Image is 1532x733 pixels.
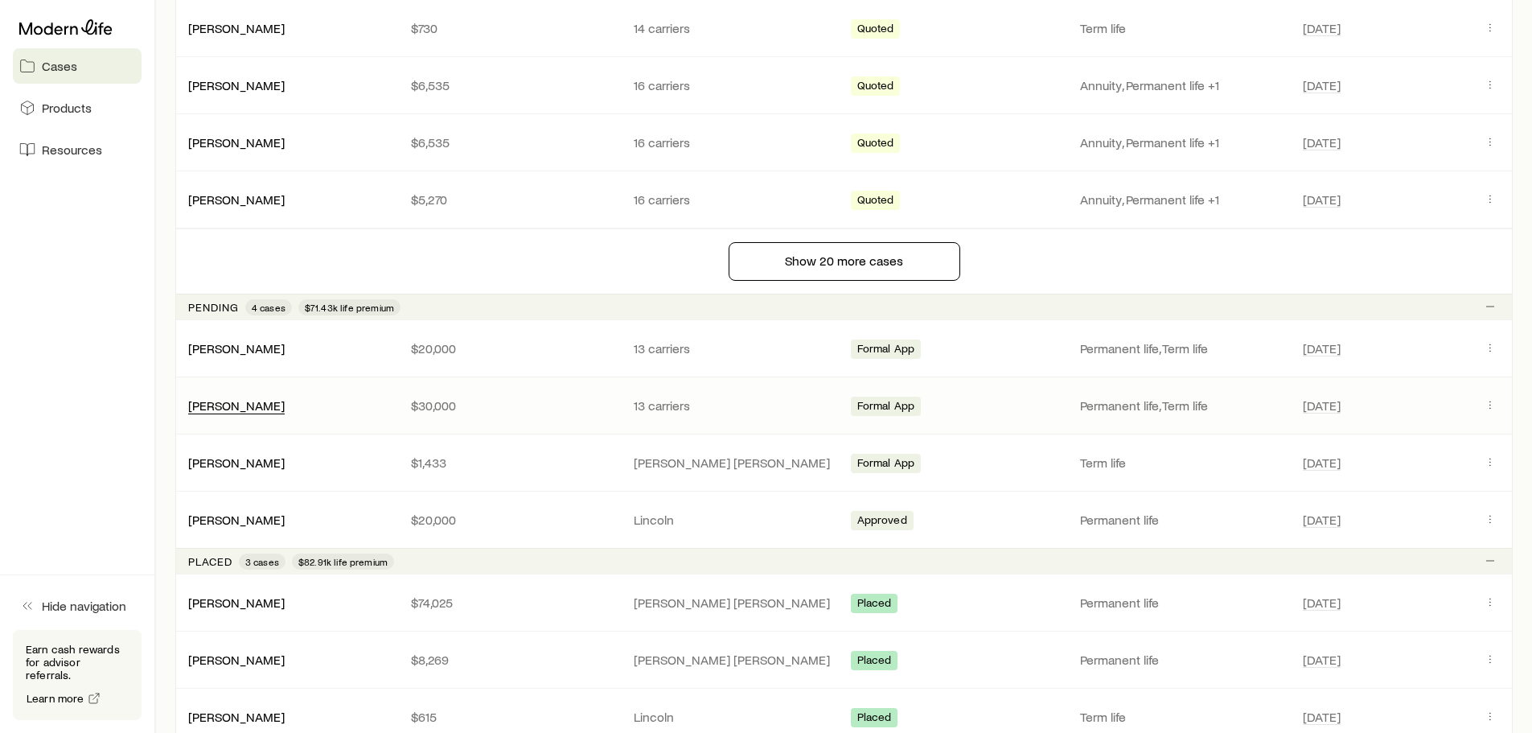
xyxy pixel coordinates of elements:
p: Permanent life [1080,652,1277,668]
p: 13 carriers [634,397,831,414]
span: [DATE] [1303,512,1341,528]
span: Quoted [857,22,894,39]
p: Term life [1080,455,1277,471]
span: [DATE] [1303,455,1341,471]
p: Annuity, Permanent life +1 [1080,77,1277,93]
p: Term life [1080,709,1277,725]
p: Term life [1080,20,1277,36]
span: [DATE] [1303,652,1341,668]
p: Annuity, Permanent life +1 [1080,191,1277,208]
a: Products [13,90,142,126]
span: Learn more [27,693,84,704]
p: $74,025 [411,595,608,611]
span: [DATE] [1303,191,1341,208]
div: Earn cash rewards for advisor referrals.Learn more [13,630,142,720]
p: [PERSON_NAME] [PERSON_NAME] [634,455,831,471]
span: 4 cases [252,301,285,314]
p: Pending [188,301,239,314]
p: $6,535 [411,134,608,150]
p: 13 carriers [634,340,831,356]
p: Earn cash rewards for advisor referrals. [26,643,129,682]
span: Quoted [857,79,894,96]
p: Permanent life [1080,595,1277,611]
p: 16 carriers [634,134,831,150]
div: [PERSON_NAME] [188,652,285,669]
p: $6,535 [411,77,608,93]
p: Placed [188,555,232,568]
div: [PERSON_NAME] [188,709,285,726]
span: [DATE] [1303,77,1341,93]
div: [PERSON_NAME] [188,455,285,472]
a: [PERSON_NAME] [188,397,285,413]
a: [PERSON_NAME] [188,191,285,207]
span: Approved [857,513,907,530]
span: Cases [42,58,77,74]
div: [PERSON_NAME] [188,512,285,529]
p: 14 carriers [634,20,831,36]
span: Placed [857,710,892,727]
a: Cases [13,48,142,84]
a: [PERSON_NAME] [188,77,285,93]
span: Formal App [857,399,915,416]
div: [PERSON_NAME] [188,77,285,94]
p: $20,000 [411,512,608,528]
span: Products [42,100,92,116]
span: $82.91k life premium [298,555,388,568]
span: [DATE] [1303,397,1341,414]
p: $20,000 [411,340,608,356]
span: Formal App [857,456,915,473]
span: Placed [857,596,892,613]
button: Show 20 more cases [729,242,960,281]
p: Permanent life [1080,512,1277,528]
span: [DATE] [1303,709,1341,725]
p: Permanent life, Term life [1080,397,1277,414]
div: [PERSON_NAME] [188,397,285,414]
p: $30,000 [411,397,608,414]
span: Quoted [857,193,894,210]
p: $730 [411,20,608,36]
a: [PERSON_NAME] [188,512,285,527]
span: [DATE] [1303,134,1341,150]
span: Formal App [857,342,915,359]
p: $1,433 [411,455,608,471]
a: [PERSON_NAME] [188,134,285,150]
button: Hide navigation [13,588,142,624]
p: $8,269 [411,652,608,668]
div: [PERSON_NAME] [188,191,285,208]
p: 16 carriers [634,77,831,93]
span: Quoted [857,136,894,153]
div: [PERSON_NAME] [188,20,285,37]
p: $615 [411,709,608,725]
span: [DATE] [1303,20,1341,36]
a: [PERSON_NAME] [188,455,285,470]
a: [PERSON_NAME] [188,340,285,356]
span: Placed [857,653,892,670]
p: Lincoln [634,512,831,528]
span: 3 cases [245,555,279,568]
span: Hide navigation [42,598,126,614]
p: [PERSON_NAME] [PERSON_NAME] [634,595,831,611]
p: 16 carriers [634,191,831,208]
div: [PERSON_NAME] [188,595,285,612]
p: Lincoln [634,709,831,725]
div: [PERSON_NAME] [188,134,285,151]
span: [DATE] [1303,595,1341,611]
div: [PERSON_NAME] [188,340,285,357]
a: [PERSON_NAME] [188,709,285,724]
p: [PERSON_NAME] [PERSON_NAME] [634,652,831,668]
a: Resources [13,132,142,167]
p: $5,270 [411,191,608,208]
a: [PERSON_NAME] [188,652,285,667]
a: [PERSON_NAME] [188,20,285,35]
p: Permanent life, Term life [1080,340,1277,356]
span: $71.43k life premium [305,301,394,314]
a: [PERSON_NAME] [188,595,285,610]
p: Annuity, Permanent life +1 [1080,134,1277,150]
span: Resources [42,142,102,158]
span: [DATE] [1303,340,1341,356]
